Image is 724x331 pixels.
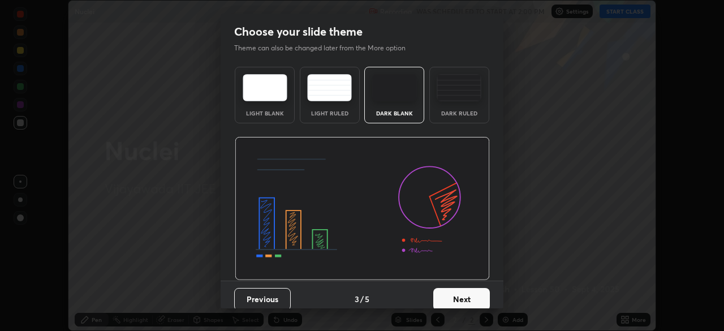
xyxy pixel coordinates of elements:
button: Next [433,288,490,311]
p: Theme can also be changed later from the More option [234,43,417,53]
img: darkTheme.f0cc69e5.svg [372,74,417,101]
div: Light Blank [242,110,287,116]
button: Previous [234,288,291,311]
img: lightRuledTheme.5fabf969.svg [307,74,352,101]
h4: 5 [365,293,369,305]
img: darkThemeBanner.d06ce4a2.svg [235,137,490,281]
h2: Choose your slide theme [234,24,363,39]
h4: / [360,293,364,305]
div: Light Ruled [307,110,352,116]
img: darkRuledTheme.de295e13.svg [437,74,481,101]
img: lightTheme.e5ed3b09.svg [243,74,287,101]
div: Dark Blank [372,110,417,116]
h4: 3 [355,293,359,305]
div: Dark Ruled [437,110,482,116]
